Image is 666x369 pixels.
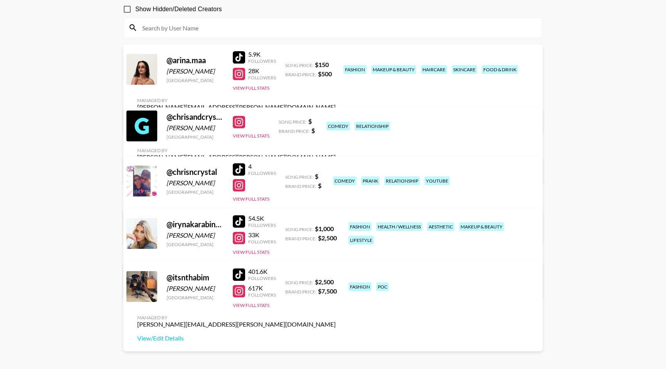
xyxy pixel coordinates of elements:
[166,231,224,239] div: [PERSON_NAME]
[421,65,447,74] div: haircare
[166,134,224,140] div: [GEOGRAPHIC_DATA]
[279,119,307,125] span: Song Price:
[137,97,336,103] div: Managed By
[166,124,224,132] div: [PERSON_NAME]
[166,179,224,187] div: [PERSON_NAME]
[138,22,538,34] input: Search by User Name
[248,163,276,170] div: 4
[248,268,276,275] div: 401.6K
[361,176,380,185] div: prank
[318,234,337,242] strong: $ 2,500
[248,284,276,292] div: 617K
[459,222,504,231] div: makeup & beauty
[248,75,276,81] div: Followers
[315,225,334,232] strong: $ 1,000
[248,231,276,239] div: 33K
[248,275,276,281] div: Followers
[233,133,269,139] button: View Full Stats
[137,334,336,342] a: View/Edit Details
[318,287,337,295] strong: $ 7,500
[318,70,332,77] strong: $ 500
[315,173,318,180] strong: $
[166,285,224,292] div: [PERSON_NAME]
[137,320,336,328] div: [PERSON_NAME][EMAIL_ADDRESS][PERSON_NAME][DOMAIN_NAME]
[135,5,222,14] span: Show Hidden/Deleted Creators
[166,55,224,65] div: @ arina.maa
[285,236,316,242] span: Brand Price:
[166,273,224,282] div: @ itsnthabim
[248,292,276,298] div: Followers
[137,148,336,153] div: Managed By
[452,65,477,74] div: skincare
[376,222,422,231] div: health / wellness
[285,183,316,189] span: Brand Price:
[427,222,454,231] div: aesthetic
[248,58,276,64] div: Followers
[137,153,336,161] div: [PERSON_NAME][EMAIL_ADDRESS][PERSON_NAME][DOMAIN_NAME]
[348,236,374,245] div: lifestyle
[166,295,224,300] div: [GEOGRAPHIC_DATA]
[166,67,224,75] div: [PERSON_NAME]
[482,65,518,74] div: food & drink
[233,249,269,255] button: View Full Stats
[166,112,224,122] div: @ chrisandcrystal14
[326,122,350,131] div: comedy
[318,182,321,189] strong: $
[376,282,389,291] div: poc
[371,65,416,74] div: makeup & beauty
[308,117,312,125] strong: $
[166,77,224,83] div: [GEOGRAPHIC_DATA]
[166,242,224,247] div: [GEOGRAPHIC_DATA]
[233,196,269,202] button: View Full Stats
[248,239,276,245] div: Followers
[315,61,329,68] strong: $ 150
[279,128,310,134] span: Brand Price:
[137,103,336,111] div: [PERSON_NAME][EMAIL_ADDRESS][PERSON_NAME][DOMAIN_NAME]
[285,62,313,68] span: Song Price:
[166,167,224,177] div: @ chrisncrystal
[137,315,336,320] div: Managed By
[348,222,372,231] div: fashion
[248,170,276,176] div: Followers
[285,280,313,285] span: Song Price:
[166,220,224,229] div: @ irynakarabinovych
[285,72,316,77] span: Brand Price:
[424,176,450,185] div: youtube
[311,127,315,134] strong: $
[248,67,276,75] div: 28K
[248,215,276,222] div: 54.5K
[348,282,372,291] div: fashion
[343,65,367,74] div: fashion
[233,302,269,308] button: View Full Stats
[384,176,420,185] div: relationship
[285,174,313,180] span: Song Price:
[248,50,276,58] div: 5.9K
[285,226,313,232] span: Song Price:
[333,176,357,185] div: comedy
[355,122,390,131] div: relationship
[248,222,276,228] div: Followers
[285,289,316,295] span: Brand Price:
[166,189,224,195] div: [GEOGRAPHIC_DATA]
[315,278,334,285] strong: $ 2,500
[233,85,269,91] button: View Full Stats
